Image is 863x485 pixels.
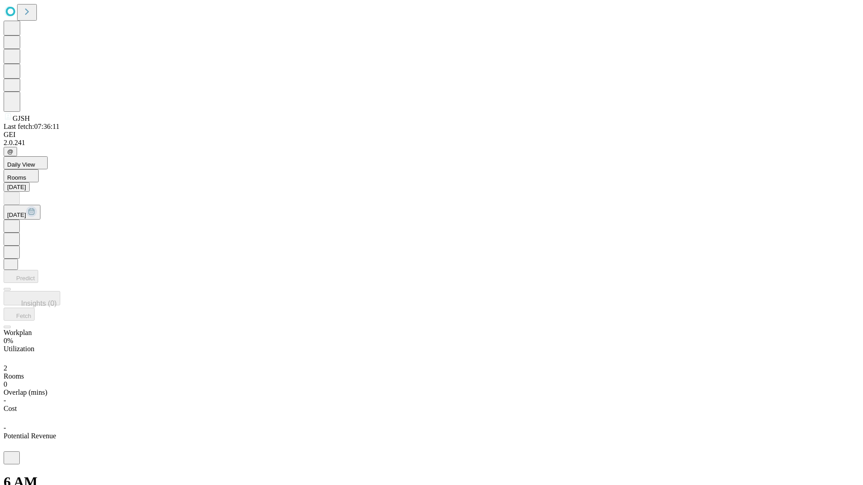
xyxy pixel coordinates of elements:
span: Rooms [7,174,26,181]
span: 2 [4,364,7,372]
span: - [4,397,6,404]
button: Predict [4,270,38,283]
span: Last fetch: 07:36:11 [4,123,59,130]
span: @ [7,148,13,155]
button: Fetch [4,308,35,321]
span: GJSH [13,115,30,122]
span: Workplan [4,329,32,336]
span: Rooms [4,372,24,380]
span: Overlap (mins) [4,388,47,396]
button: @ [4,147,17,156]
button: [DATE] [4,205,40,220]
span: Potential Revenue [4,432,56,440]
span: Utilization [4,345,34,353]
span: [DATE] [7,212,26,218]
span: - [4,424,6,432]
span: Insights (0) [21,300,57,307]
button: Rooms [4,169,39,182]
div: GEI [4,131,859,139]
button: Insights (0) [4,291,60,305]
span: Cost [4,405,17,412]
div: 2.0.241 [4,139,859,147]
button: Daily View [4,156,48,169]
button: [DATE] [4,182,30,192]
span: 0 [4,380,7,388]
span: Daily View [7,161,35,168]
span: 0% [4,337,13,344]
